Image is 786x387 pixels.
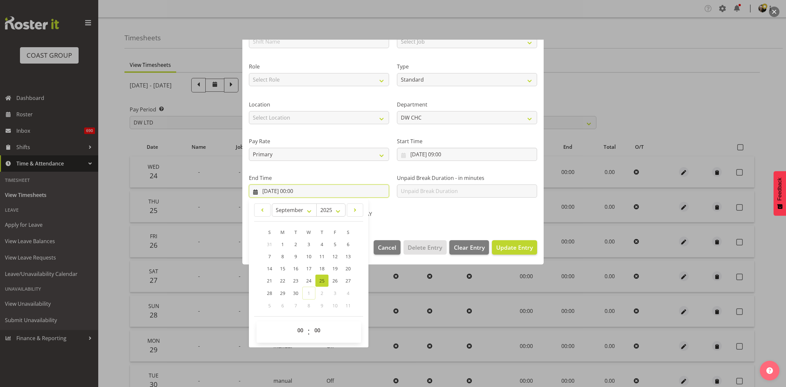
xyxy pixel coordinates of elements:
[276,275,289,287] a: 22
[342,238,355,250] a: 6
[249,137,389,145] label: Pay Rate
[249,101,389,108] label: Location
[263,262,276,275] a: 14
[346,253,351,260] span: 13
[268,302,271,309] span: 5
[328,250,342,262] a: 12
[294,229,297,235] span: T
[308,290,310,296] span: 1
[342,275,355,287] a: 27
[319,265,325,272] span: 18
[321,241,323,247] span: 4
[332,265,338,272] span: 19
[307,229,311,235] span: W
[321,229,323,235] span: T
[334,229,336,235] span: F
[774,171,786,216] button: Feedback - Show survey
[449,240,489,255] button: Clear Entry
[293,290,298,296] span: 30
[315,262,328,275] a: 18
[334,241,336,247] span: 5
[346,302,351,309] span: 11
[346,278,351,284] span: 27
[302,275,315,287] a: 24
[319,278,325,284] span: 25
[302,262,315,275] a: 17
[315,250,328,262] a: 11
[319,253,325,260] span: 11
[766,367,773,374] img: help-xxl-2.png
[267,278,272,284] span: 21
[263,287,276,300] a: 28
[267,290,272,296] span: 28
[777,178,783,201] span: Feedback
[267,241,272,247] span: 31
[492,240,537,255] button: Update Entry
[263,250,276,262] a: 7
[321,290,323,296] span: 2
[281,241,284,247] span: 1
[280,278,285,284] span: 22
[306,253,311,260] span: 10
[315,238,328,250] a: 4
[397,63,537,70] label: Type
[454,243,485,252] span: Clear Entry
[397,137,537,145] label: Start Time
[280,290,285,296] span: 29
[276,287,289,300] a: 29
[306,278,311,284] span: 24
[397,184,537,198] input: Unpaid Break Duration
[268,229,271,235] span: S
[294,253,297,260] span: 9
[267,265,272,272] span: 14
[294,241,297,247] span: 2
[289,262,302,275] a: 16
[293,265,298,272] span: 16
[397,174,537,182] label: Unpaid Break Duration - in minutes
[403,240,446,255] button: Delete Entry
[315,275,328,287] a: 25
[328,262,342,275] a: 19
[374,240,401,255] button: Cancel
[308,241,310,247] span: 3
[328,275,342,287] a: 26
[302,238,315,250] a: 3
[332,302,338,309] span: 10
[263,275,276,287] a: 21
[280,229,285,235] span: M
[378,243,396,252] span: Cancel
[308,324,310,340] span: :
[281,253,284,260] span: 8
[294,302,297,309] span: 7
[249,174,389,182] label: End Time
[408,243,442,252] span: Delete Entry
[346,265,351,272] span: 20
[276,262,289,275] a: 15
[347,229,349,235] span: S
[347,241,349,247] span: 6
[332,253,338,260] span: 12
[347,290,349,296] span: 4
[289,250,302,262] a: 9
[306,265,311,272] span: 17
[276,250,289,262] a: 8
[249,184,389,198] input: Click to select...
[249,63,389,70] label: Role
[289,238,302,250] a: 2
[334,290,336,296] span: 3
[496,243,533,251] span: Update Entry
[342,250,355,262] a: 13
[397,101,537,108] label: Department
[321,302,323,309] span: 9
[302,250,315,262] a: 10
[293,278,298,284] span: 23
[289,287,302,300] a: 30
[328,238,342,250] a: 5
[289,275,302,287] a: 23
[342,262,355,275] a: 20
[281,302,284,309] span: 6
[276,238,289,250] a: 1
[249,35,389,48] input: Shift Name
[308,302,310,309] span: 8
[397,148,537,161] input: Click to select...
